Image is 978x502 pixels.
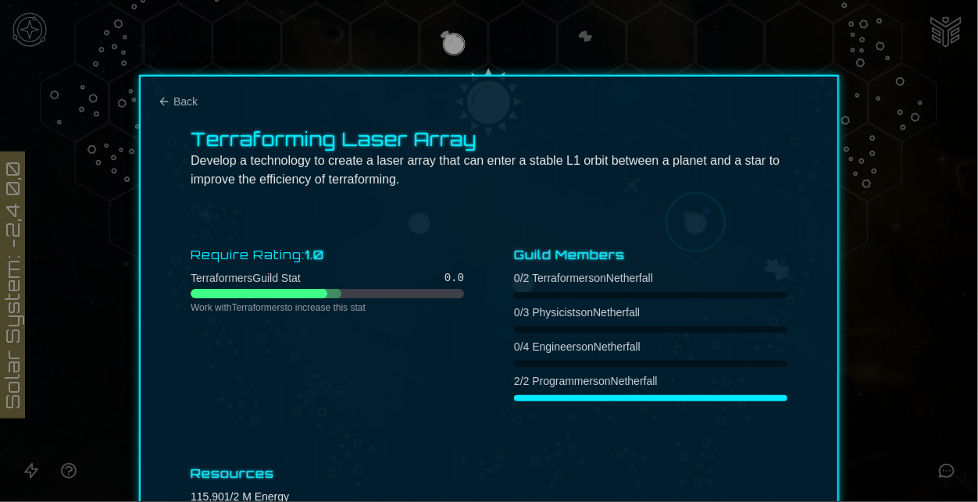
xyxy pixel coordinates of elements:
span: 1.0 [305,247,324,262]
p: 2 / 2 Programmers on Netherfall [514,373,787,389]
p: Require Rating: [191,245,464,264]
p: 0 / 2 Terraformers on Netherfall [514,270,787,286]
p: Work with Terraformers to increase this stat [191,301,464,314]
h3: Terraforming Laser Array [191,126,787,151]
h3: Resources [191,464,464,482]
p: 0 / 3 Physicists on Netherfall [514,304,787,320]
button: Back [158,94,198,109]
h3: Guild Members [514,245,787,264]
span: Back [173,94,198,109]
span: Terraformers Guild Stat [191,270,301,286]
p: 0 / 4 Engineers on Netherfall [514,339,787,354]
span: 0.0 [444,270,464,286]
p: Develop a technology to create a laser array that can enter a stable L1 orbit between a planet an... [191,151,787,189]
